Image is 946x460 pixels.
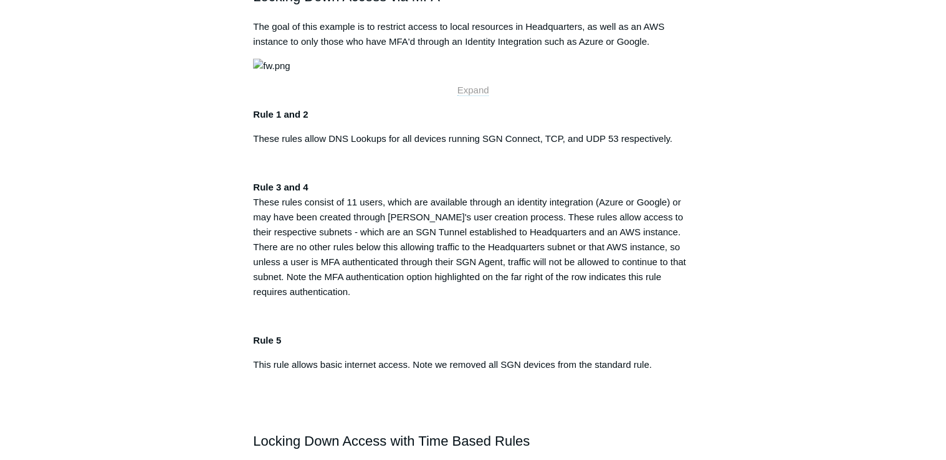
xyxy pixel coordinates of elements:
span: Expand [457,85,489,95]
strong: Rule 3 and 4 [253,182,308,192]
strong: Rule 1 and 2 [253,109,308,120]
p: This rule allows basic internet access. Note we removed all SGN devices from the standard rule. [253,357,693,372]
img: fw.png [253,59,290,73]
h2: Locking Down Access with Time Based Rules [253,430,693,452]
p: The goal of this example is to restrict access to local resources in Headquarters, as well as an ... [253,19,693,49]
p: These rules consist of 11 users, which are available through an identity integration (Azure or Go... [253,180,693,299]
a: Expand [457,85,489,96]
p: These rules allow DNS Lookups for all devices running SGN Connect, TCP, and UDP 53 respectively. [253,131,693,146]
strong: Rule 5 [253,335,281,345]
